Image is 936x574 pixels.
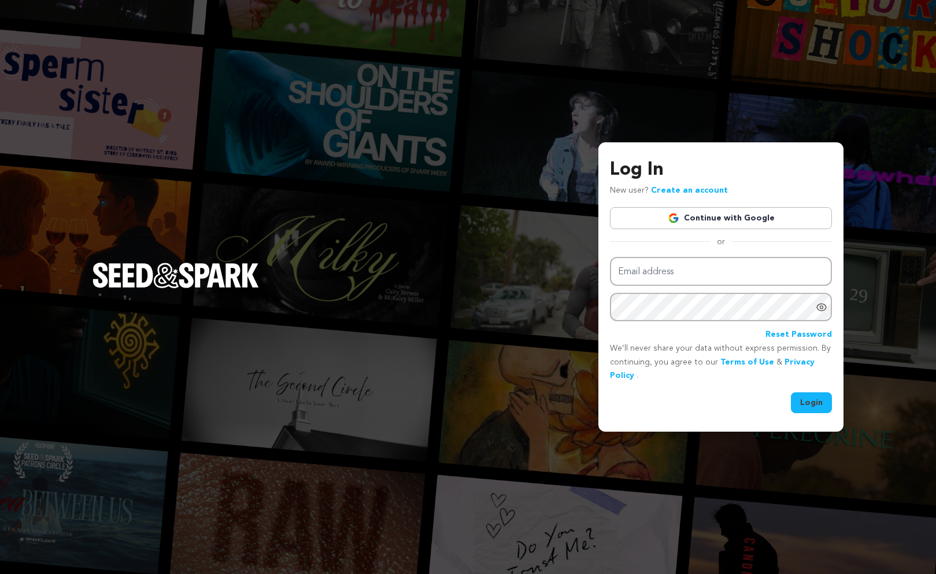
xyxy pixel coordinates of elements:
a: Create an account [651,186,728,194]
a: Terms of Use [720,358,774,366]
button: Login [791,392,832,413]
h3: Log In [610,156,832,184]
img: Google logo [668,212,679,224]
p: We’ll never share your data without express permission. By continuing, you agree to our & . [610,342,832,383]
p: New user? [610,184,728,198]
a: Continue with Google [610,207,832,229]
a: Show password as plain text. Warning: this will display your password on the screen. [816,301,827,313]
span: or [710,236,732,248]
img: Seed&Spark Logo [93,263,259,288]
a: Reset Password [765,328,832,342]
input: Email address [610,257,832,286]
a: Seed&Spark Homepage [93,263,259,311]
